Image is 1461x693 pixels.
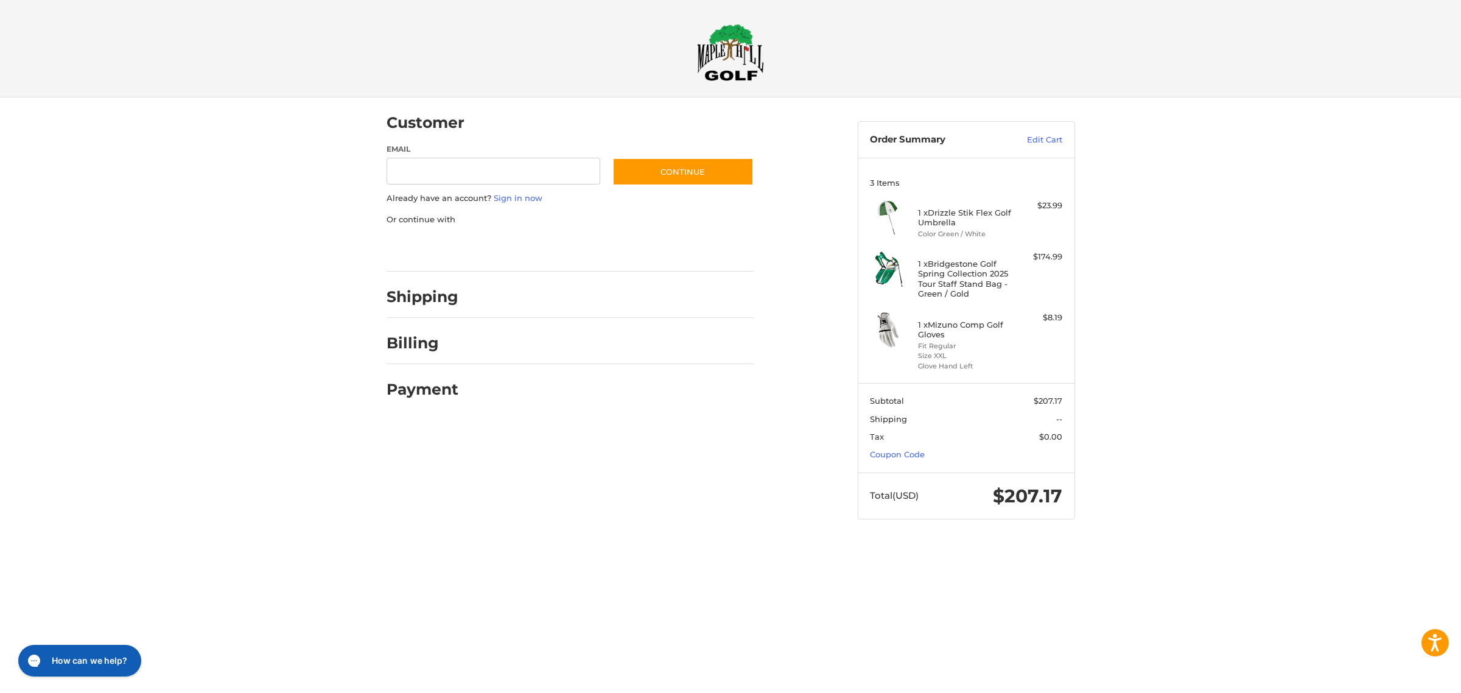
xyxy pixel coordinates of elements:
[870,134,1001,146] h3: Order Summary
[870,432,884,441] span: Tax
[387,113,464,132] h2: Customer
[387,287,458,306] h2: Shipping
[918,259,1011,298] h4: 1 x Bridgestone Golf Spring Collection 2025 Tour Staff Stand Bag - Green / Gold
[486,237,577,259] iframe: PayPal-paylater
[870,449,925,459] a: Coupon Code
[870,414,907,424] span: Shipping
[1014,312,1062,324] div: $8.19
[387,192,754,205] p: Already have an account?
[870,490,919,501] span: Total (USD)
[1361,660,1461,693] iframe: Google Customer Reviews
[12,641,144,681] iframe: Gorgias live chat messenger
[993,485,1062,507] span: $207.17
[870,396,904,406] span: Subtotal
[1001,134,1062,146] a: Edit Cart
[589,237,680,259] iframe: PayPal-venmo
[387,380,458,399] h2: Payment
[382,237,474,259] iframe: PayPal-paypal
[918,341,1011,351] li: Fit Regular
[494,193,542,203] a: Sign in now
[1014,200,1062,212] div: $23.99
[612,158,754,186] button: Continue
[918,229,1011,239] li: Color Green / White
[918,208,1011,228] h4: 1 x Drizzle Stik Flex Golf Umbrella
[918,351,1011,361] li: Size XXL
[1034,396,1062,406] span: $207.17
[387,214,754,226] p: Or continue with
[697,24,764,81] img: Maple Hill Golf
[1039,432,1062,441] span: $0.00
[1014,251,1062,263] div: $174.99
[918,320,1011,340] h4: 1 x Mizuno Comp Golf Gloves
[387,144,601,155] label: Email
[918,361,1011,371] li: Glove Hand Left
[870,178,1062,188] h3: 3 Items
[387,334,458,353] h2: Billing
[1056,414,1062,424] span: --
